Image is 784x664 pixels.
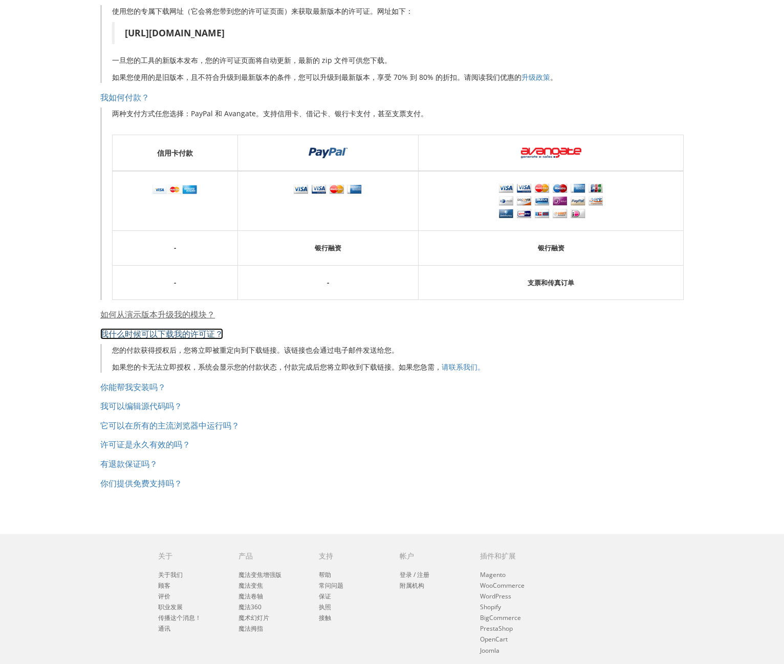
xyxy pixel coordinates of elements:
a: BigCommerce [480,613,521,622]
font: 您的付款获得授权后，您将立即被重定向到下载链接。该链接也会通过电子邮件发送给您。 [112,345,399,355]
font: [URL][DOMAIN_NAME] [125,27,225,39]
a: 传播这个消息！ [158,613,201,622]
a: 附属机构 [400,581,424,590]
a: 执照 [319,603,331,611]
img: Visa、MasterCard、AMEX、Discover [153,185,197,194]
a: 有退款保证吗？ [100,458,158,469]
img: Avangate [499,184,603,218]
a: 你们提供免费支持吗？ [100,478,182,489]
img: Visa、MasterCard、AMEX、Discover [294,185,362,194]
font: 如果您急需， [399,362,442,372]
font: 支持 [319,551,333,561]
font: 插件和扩展 [480,551,516,561]
a: 关于我们 [158,570,183,579]
font: 如果您使用的是旧版本，且不符合升级到最新版本的条件，您可以升级到最新版本，享受 70% 到 80% 的折扣。请阅读我们优惠的 [112,72,521,82]
a: 如何从演示版本升级我的模块？ [100,309,215,320]
img: Avangate [521,147,581,158]
a: 魔术幻灯片 [238,613,269,622]
a: 许可证是永久有效的吗？ [100,439,190,450]
a: 魔法变焦增强版 [238,570,281,579]
a: 魔法变焦 [238,581,263,590]
font: 如果您的卡无法立即授权，系统会显示您的付款状态，付款完成后您将立即收到下载链接。 [112,362,399,372]
a: 常问问题 [319,581,343,590]
font: 关于 [158,551,172,561]
img: PayPal [309,147,347,158]
a: 评价 [158,592,170,601]
font: 帐户 [400,551,414,561]
a: Joomla [480,646,499,655]
font: - [174,278,176,287]
font: 一旦您的工具的新版本发布，您的许可证页面将自动更新，最新的 zip 文件可供您下载。 [112,55,391,65]
a: 通讯 [158,624,170,633]
font: 使用您的专属下载网址（它会将您带到您的许可证页面）来获取最新版本的许可证。网址如下： [112,6,413,16]
a: WordPress [480,592,511,601]
font: 信用卡付款 [157,148,193,158]
a: PrestaShop [480,624,513,633]
font: 产品 [238,551,253,561]
a: 接触 [319,613,331,622]
a: 升级政策 [521,72,550,82]
font: 银行融资 [315,243,341,252]
a: 保证 [319,592,331,601]
a: 职业发展 [158,603,183,611]
a: 登录 / 注册 [400,570,429,579]
font: - [327,278,329,287]
a: Shopify [480,603,501,611]
a: 请联系我们。 [442,362,485,372]
a: 我什么时候可以下载我的许可证？ [100,328,223,339]
a: 魔法拇指 [238,624,263,633]
a: 帮助 [319,570,331,579]
a: 顾客 [158,581,170,590]
a: 它可以在所有的主流浏览器中运行吗？ [100,420,239,431]
font: 两种支付方式任您选择：PayPal 和 Avangate。支持信用卡、借记卡、银行卡支付，甚至支票支付。 [112,109,428,118]
font: 银行融资 [538,243,564,252]
font: 支票和传真订单 [528,278,574,287]
a: 我可以编辑源代码吗？ [100,400,182,412]
a: 我如何付款？ [100,92,149,103]
a: WooCommerce [480,581,525,590]
font: Magento [480,570,506,579]
font: - [174,243,176,252]
a: 魔法卷轴 [238,592,263,601]
font: 。 [550,72,557,82]
a: 你能帮我安装吗？ [100,381,166,393]
a: OpenCart [480,635,508,644]
a: 魔法360 [238,603,262,611]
